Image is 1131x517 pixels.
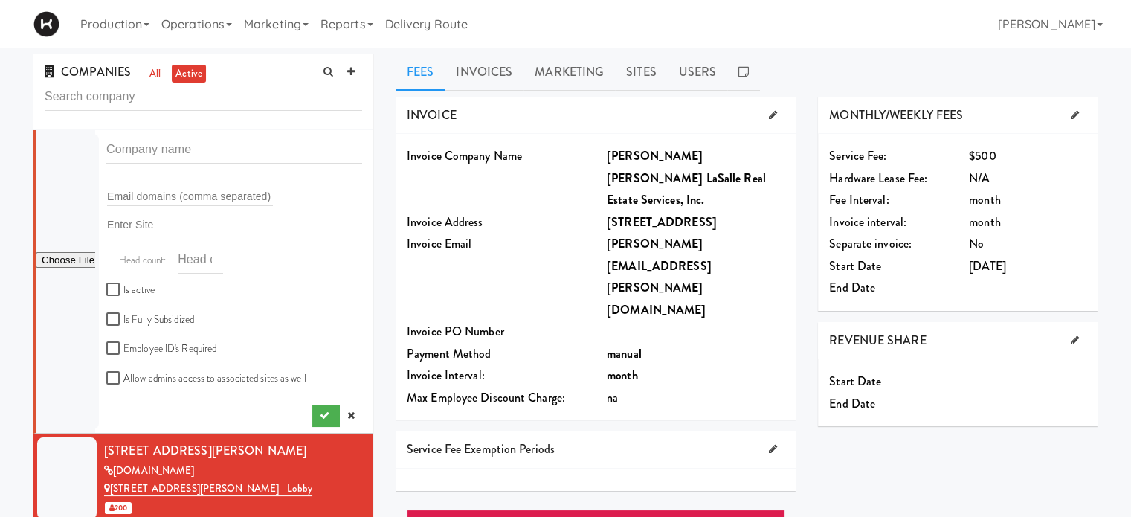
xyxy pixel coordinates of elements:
span: Payment Method [407,345,491,362]
span: Hardware Lease Fee: [829,170,927,187]
span: INVOICE [407,106,457,123]
a: all [146,65,164,83]
input: Allow admins access to associated sites as well [106,373,123,385]
b: month [607,367,638,384]
input: Is active [106,284,123,296]
label: Is active [106,281,155,300]
div: [DOMAIN_NAME] [104,462,362,481]
span: Invoice Company Name [407,147,522,164]
span: End Date [829,279,875,296]
label: Allow admins access to associated sites as well [106,370,306,388]
span: REVENUE SHARE [829,332,926,349]
span: Head count: [106,246,178,274]
a: Marketing [523,54,615,91]
b: [STREET_ADDRESS] [607,213,717,231]
a: active [172,65,206,83]
span: Invoice Email [407,235,471,252]
b: manual [607,345,642,362]
span: Fee Interval: [829,191,889,208]
input: Enter Site [107,215,155,234]
a: Invoices [445,54,523,91]
input: Search company [45,83,362,111]
span: Invoice Interval: [407,367,485,384]
b: [PERSON_NAME][EMAIL_ADDRESS][PERSON_NAME][DOMAIN_NAME] [607,235,712,318]
span: Invoice PO Number [407,323,504,340]
span: Invoice Address [407,213,483,231]
span: month [969,213,1001,231]
span: Start Date [829,257,881,274]
span: Start Date [829,373,881,390]
a: Users [668,54,728,91]
input: Head count [178,246,223,274]
b: [PERSON_NAME] [PERSON_NAME] LaSalle Real Estate Services, Inc. [607,147,766,208]
label: Is Fully Subsidized [106,311,194,330]
span: Service Fee: [829,147,886,164]
span: month [969,191,1001,208]
input: Is Fully Subsidized [106,314,123,326]
span: MONTHLY/WEEKLY FEES [829,106,963,123]
input: Company name [106,136,362,164]
span: $500 [969,147,996,164]
span: Invoice interval: [829,213,906,231]
img: Micromart [33,11,59,37]
div: [STREET_ADDRESS][PERSON_NAME] [104,440,362,462]
div: No [969,233,1086,255]
a: Fees [396,54,445,91]
label: Employee ID's Required [106,340,216,359]
span: N/A [969,170,990,187]
input: Employee ID's Required [106,343,123,355]
span: 200 [105,502,132,514]
span: [DATE] [969,257,1006,274]
span: Service Fee Exemption Periods [407,440,555,457]
input: Email domains (comma separated) [107,187,273,206]
span: Separate invoice: [829,235,912,252]
span: Max Employee Discount Charge: [407,389,565,406]
div: na [607,387,784,409]
a: Sites [615,54,668,91]
span: COMPANIES [45,63,131,80]
span: End Date [829,395,875,412]
a: [STREET_ADDRESS][PERSON_NAME] - Lobby [104,481,312,496]
li: Head count: Is active Is Fully Subsidized Employee ID's Required Allow admins access to associate... [33,130,373,434]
